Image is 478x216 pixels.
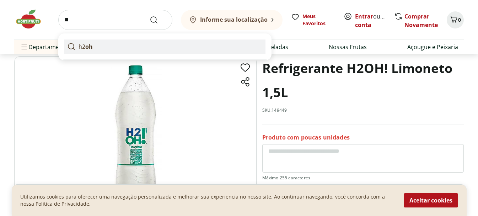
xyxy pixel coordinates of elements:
[262,107,287,113] p: SKU: 149449
[355,12,373,20] a: Entrar
[407,43,458,51] a: Açougue e Peixaria
[20,38,71,56] span: Departamentos
[181,10,283,30] button: Informe sua localização
[329,43,367,51] a: Nossas Frutas
[14,9,50,30] img: Hortifruti
[200,16,268,23] b: Informe sua localização
[20,38,28,56] button: Menu
[20,193,395,207] p: Utilizamos cookies para oferecer uma navegação personalizada e melhorar sua experiencia no nosso ...
[64,39,265,54] a: h2oh
[458,16,461,23] span: 0
[404,12,438,29] a: Comprar Novamente
[355,12,394,29] a: Criar conta
[262,133,350,141] p: Produto com poucas unidades
[150,16,167,24] button: Submit Search
[291,13,335,27] a: Meus Favoritos
[404,193,458,207] button: Aceitar cookies
[58,10,172,30] input: search
[85,43,93,51] strong: oh
[302,13,335,27] span: Meus Favoritos
[262,56,464,105] h1: Refrigerante H2OH! Limoneto 1,5L
[79,42,93,51] p: h2
[447,11,464,28] button: Carrinho
[355,12,387,29] span: ou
